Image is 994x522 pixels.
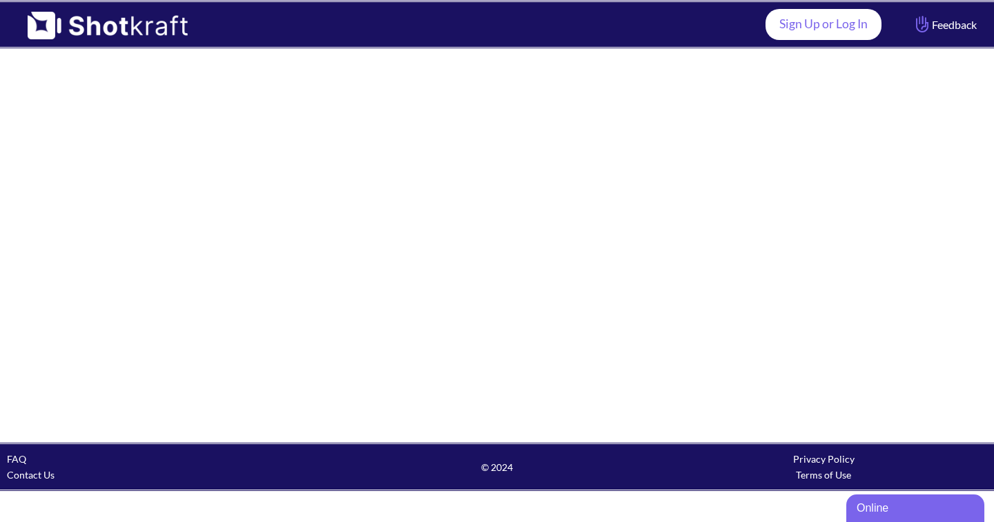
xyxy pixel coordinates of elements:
div: Terms of Use [661,467,987,483]
a: Sign Up or Log In [766,9,881,40]
a: FAQ [7,453,26,465]
span: © 2024 [333,459,660,475]
a: Contact Us [7,469,55,481]
div: Privacy Policy [661,451,987,467]
span: Feedback [913,17,977,32]
iframe: chat widget [846,492,987,522]
img: Hand Icon [913,12,932,36]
